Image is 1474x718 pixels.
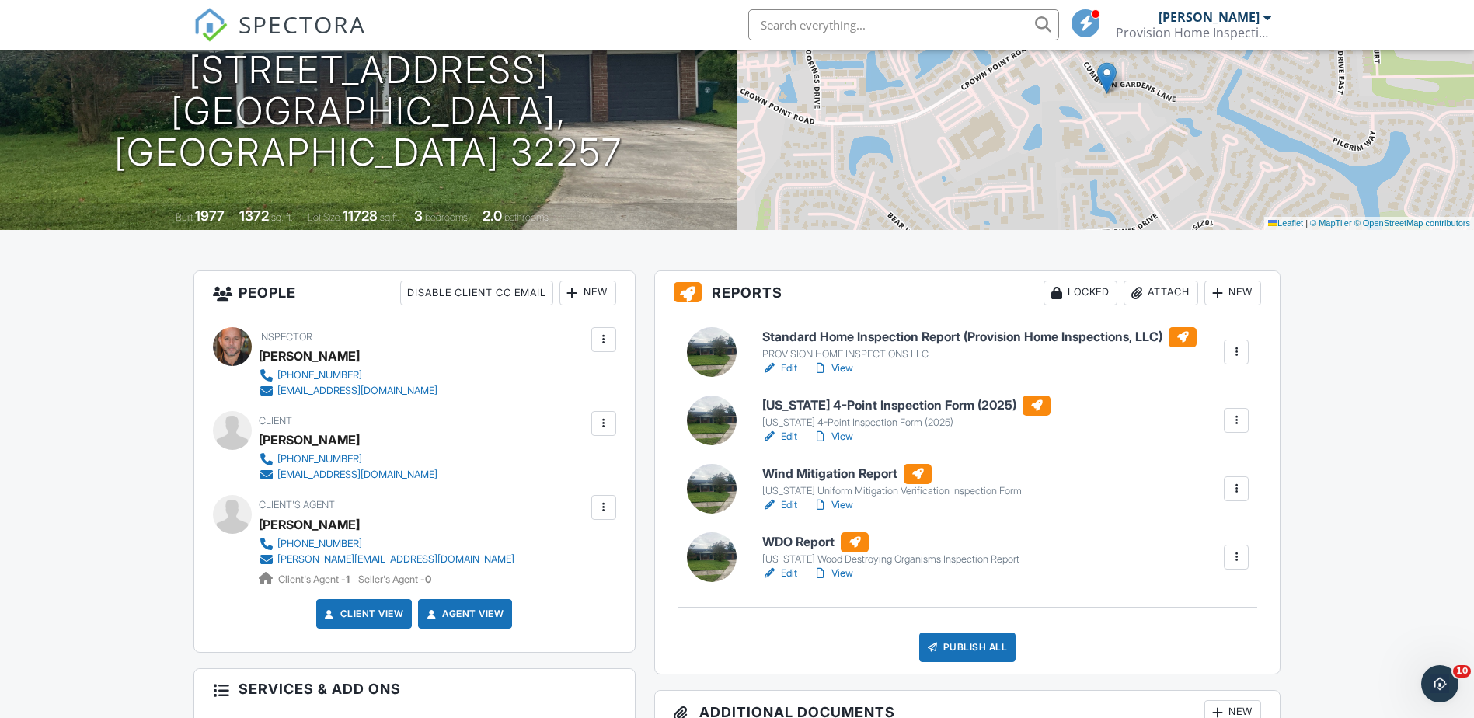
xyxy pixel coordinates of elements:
[259,331,312,343] span: Inspector
[1124,281,1198,305] div: Attach
[25,50,713,173] h1: [STREET_ADDRESS] [GEOGRAPHIC_DATA], [GEOGRAPHIC_DATA] 32257
[813,361,853,376] a: View
[278,573,352,585] span: Client's Agent -
[762,429,797,444] a: Edit
[423,606,504,622] a: Agent View
[259,383,437,399] a: [EMAIL_ADDRESS][DOMAIN_NAME]
[176,211,193,223] span: Built
[259,415,292,427] span: Client
[483,207,502,224] div: 2.0
[239,207,269,224] div: 1372
[259,513,360,536] a: [PERSON_NAME]
[1204,281,1261,305] div: New
[259,467,437,483] a: [EMAIL_ADDRESS][DOMAIN_NAME]
[762,532,1019,552] h6: WDO Report
[1044,281,1117,305] div: Locked
[271,211,293,223] span: sq. ft.
[380,211,399,223] span: sq.ft.
[1310,218,1352,228] a: © MapTiler
[259,344,360,368] div: [PERSON_NAME]
[762,396,1051,416] h6: [US_STATE] 4-Point Inspection Form (2025)
[762,327,1197,347] h6: Standard Home Inspection Report (Provision Home Inspections, LLC)
[762,361,797,376] a: Edit
[762,417,1051,429] div: [US_STATE] 4-Point Inspection Form (2025)
[343,207,378,224] div: 11728
[1421,665,1458,702] iframe: Intercom live chat
[194,669,635,709] h3: Services & Add ons
[277,469,437,481] div: [EMAIL_ADDRESS][DOMAIN_NAME]
[762,532,1019,566] a: WDO Report [US_STATE] Wood Destroying Organisms Inspection Report
[259,552,514,567] a: [PERSON_NAME][EMAIL_ADDRESS][DOMAIN_NAME]
[277,453,362,465] div: [PHONE_NUMBER]
[400,281,553,305] div: Disable Client CC Email
[259,428,360,451] div: [PERSON_NAME]
[414,207,423,224] div: 3
[277,538,362,550] div: [PHONE_NUMBER]
[504,211,549,223] span: bathrooms
[1116,25,1271,40] div: Provision Home Inspections, LLC.
[813,566,853,581] a: View
[762,464,1022,484] h6: Wind Mitigation Report
[346,573,350,585] strong: 1
[358,573,431,585] span: Seller's Agent -
[259,451,437,467] a: [PHONE_NUMBER]
[1305,218,1308,228] span: |
[1354,218,1470,228] a: © OpenStreetMap contributors
[559,281,616,305] div: New
[1097,62,1117,94] img: Marker
[762,348,1197,361] div: PROVISION HOME INSPECTIONS LLC
[748,9,1059,40] input: Search everything...
[813,497,853,513] a: View
[762,396,1051,430] a: [US_STATE] 4-Point Inspection Form (2025) [US_STATE] 4-Point Inspection Form (2025)
[1159,9,1260,25] div: [PERSON_NAME]
[425,573,431,585] strong: 0
[308,211,340,223] span: Lot Size
[762,464,1022,498] a: Wind Mitigation Report [US_STATE] Uniform Mitigation Verification Inspection Form
[425,211,468,223] span: bedrooms
[277,553,514,566] div: [PERSON_NAME][EMAIL_ADDRESS][DOMAIN_NAME]
[259,536,514,552] a: [PHONE_NUMBER]
[1453,665,1471,678] span: 10
[277,369,362,382] div: [PHONE_NUMBER]
[762,485,1022,497] div: [US_STATE] Uniform Mitigation Verification Inspection Form
[1268,218,1303,228] a: Leaflet
[193,21,366,54] a: SPECTORA
[762,566,797,581] a: Edit
[762,497,797,513] a: Edit
[239,8,366,40] span: SPECTORA
[655,271,1281,315] h3: Reports
[259,499,335,511] span: Client's Agent
[277,385,437,397] div: [EMAIL_ADDRESS][DOMAIN_NAME]
[195,207,225,224] div: 1977
[259,368,437,383] a: [PHONE_NUMBER]
[762,553,1019,566] div: [US_STATE] Wood Destroying Organisms Inspection Report
[919,633,1016,662] div: Publish All
[193,8,228,42] img: The Best Home Inspection Software - Spectora
[194,271,635,315] h3: People
[322,606,404,622] a: Client View
[762,327,1197,361] a: Standard Home Inspection Report (Provision Home Inspections, LLC) PROVISION HOME INSPECTIONS LLC
[813,429,853,444] a: View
